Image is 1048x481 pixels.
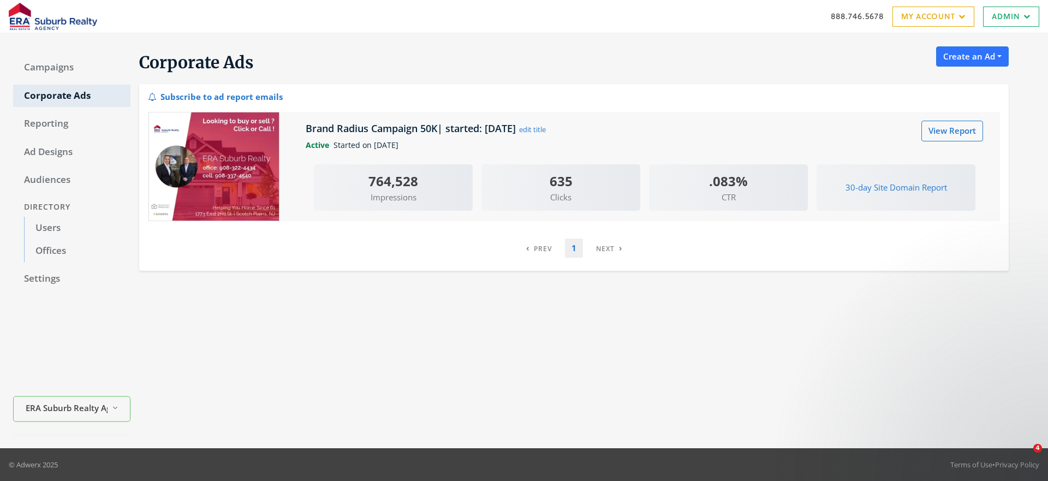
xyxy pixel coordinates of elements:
h5: Brand Radius Campaign 50K| started: [DATE] [306,122,519,135]
span: Impressions [314,191,473,204]
a: Campaigns [13,56,130,79]
div: 635 [481,171,640,191]
a: Offices [24,240,130,263]
a: Admin [983,7,1039,27]
div: Started on [DATE] [297,139,992,151]
img: Adwerx [9,3,97,30]
span: 4 [1033,444,1042,453]
a: Ad Designs [13,141,130,164]
a: Privacy Policy [995,460,1039,470]
a: View Report [921,121,983,141]
a: Audiences [13,169,130,192]
button: 30-day Site Domain Report [838,177,954,198]
nav: pagination [520,239,629,258]
div: .083% [649,171,808,191]
a: Users [24,217,130,240]
div: Subscribe to ad report emails [148,88,283,103]
span: Clicks [481,191,640,204]
button: edit title [519,123,546,135]
a: My Account [892,7,974,27]
a: 1 [565,239,583,258]
div: • [950,459,1039,470]
span: CTR [649,191,808,204]
iframe: Intercom live chat [1011,444,1037,470]
a: Settings [13,268,130,290]
iframe: Intercom notifications message [830,375,1048,452]
img: Brand Radius Campaign 50K| started: 2024-10-28 [148,112,279,221]
a: Corporate Ads [13,85,130,108]
button: ERA Suburb Realty Agency [13,396,130,422]
span: Active [306,140,334,150]
div: 764,528 [314,171,473,191]
p: © Adwerx 2025 [9,459,58,470]
div: Directory [13,197,130,217]
a: 888.746.5678 [831,10,884,22]
span: ERA Suburb Realty Agency [26,402,108,414]
a: Terms of Use [950,460,992,470]
a: Reporting [13,112,130,135]
span: Corporate Ads [139,52,254,73]
button: Create an Ad [936,46,1009,67]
